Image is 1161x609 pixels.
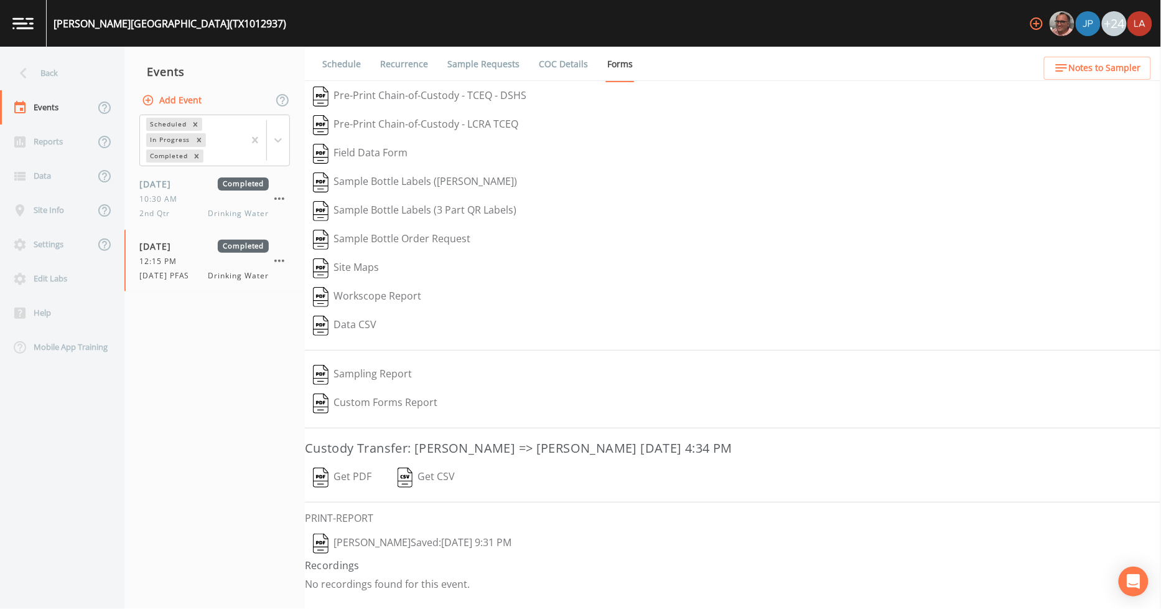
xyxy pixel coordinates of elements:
span: Drinking Water [208,208,269,219]
h6: PRINT-REPORT [305,512,1161,524]
div: In Progress [146,133,192,146]
div: Remove Scheduled [189,118,202,131]
div: Open Intercom Messenger [1119,567,1149,597]
img: svg%3e [313,230,329,250]
img: svg%3e [313,316,329,336]
img: 41241ef155101aa6d92a04480b0d0000 [1076,11,1101,36]
p: No recordings found for this event. [305,578,1161,590]
div: Completed [146,149,190,163]
img: e2d790fa78825a4bb76dcb6ab311d44c [1050,11,1075,36]
button: Add Event [139,89,207,112]
a: [DATE]Completed10:30 AM2nd QtrDrinking Water [124,168,305,230]
span: 10:30 AM [139,194,185,205]
span: [DATE] [139,177,180,191]
span: 12:15 PM [139,256,184,267]
span: Drinking Water [208,270,269,281]
span: [DATE] PFAS [139,270,197,281]
span: Completed [218,240,269,253]
img: svg%3e [398,468,413,488]
button: Workscope Report [305,283,429,311]
button: Get CSV [389,463,464,492]
button: Data CSV [305,311,385,340]
img: svg%3e [313,365,329,385]
div: Scheduled [146,118,189,131]
button: Site Maps [305,254,387,283]
div: Events [124,56,305,87]
span: Completed [218,177,269,191]
img: svg%3e [313,258,329,278]
div: Mike Franklin [1049,11,1075,36]
button: Pre-Print Chain-of-Custody - TCEQ - DSHS [305,82,534,111]
span: [DATE] [139,240,180,253]
div: Remove Completed [190,149,203,163]
a: Forms [605,47,635,82]
button: Field Data Form [305,139,416,168]
img: svg%3e [313,534,329,554]
div: +24 [1102,11,1127,36]
button: Sample Bottle Labels ([PERSON_NAME]) [305,168,525,197]
img: svg%3e [313,468,329,488]
a: [DATE]Completed12:15 PM[DATE] PFASDrinking Water [124,230,305,292]
a: Sample Requests [445,47,521,82]
img: svg%3e [313,87,329,106]
button: Sample Bottle Labels (3 Part QR Labels) [305,197,525,225]
button: Pre-Print Chain-of-Custody - LCRA TCEQ [305,111,526,139]
span: 2nd Qtr [139,208,177,219]
button: [PERSON_NAME]Saved:[DATE] 9:31 PM [305,529,520,558]
img: svg%3e [313,287,329,307]
h4: Recordings [305,558,1161,573]
div: [PERSON_NAME][GEOGRAPHIC_DATA] (TX1012937) [54,16,286,31]
h3: Custody Transfer: [PERSON_NAME] => [PERSON_NAME] [DATE] 4:34 PM [305,438,1161,458]
div: Joshua gere Paul [1075,11,1101,36]
button: Custom Forms Report [305,389,445,418]
img: logo [12,17,34,29]
div: Remove In Progress [192,133,206,146]
a: Schedule [320,47,363,82]
button: Sampling Report [305,361,420,389]
button: Get PDF [305,463,380,492]
img: svg%3e [313,115,329,135]
img: svg%3e [313,172,329,192]
button: Sample Bottle Order Request [305,225,478,254]
button: Notes to Sampler [1044,57,1151,80]
img: svg%3e [313,394,329,413]
img: svg%3e [313,201,329,221]
img: svg%3e [313,144,329,164]
a: Recurrence [378,47,430,82]
img: cf6e799eed601856facf0d2563d1856d [1127,11,1152,36]
a: COC Details [537,47,590,82]
span: Notes to Sampler [1069,60,1141,76]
